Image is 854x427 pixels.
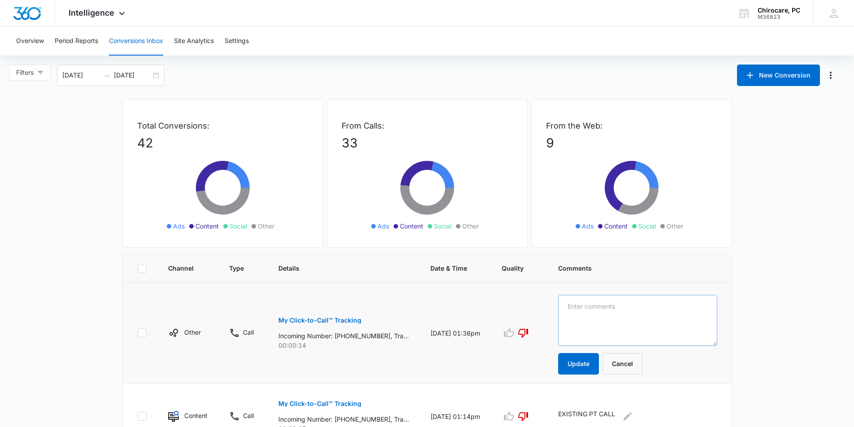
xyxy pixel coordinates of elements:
p: 00:00:14 [278,341,409,350]
span: Content [195,221,219,231]
button: New Conversion [737,65,820,86]
input: Start date [62,70,100,80]
p: Call [243,411,254,420]
span: Other [258,221,274,231]
p: From the Web: [546,120,717,132]
span: Channel [168,263,195,273]
p: Total Conversions: [137,120,308,132]
button: My Click-to-Call™ Tracking [278,310,361,331]
span: Content [604,221,628,231]
span: Content [400,221,423,231]
p: My Click-to-Call™ Tracking [278,401,361,407]
p: 33 [342,134,513,152]
button: Overview [16,27,44,56]
td: [DATE] 01:36pm [420,282,491,384]
p: Incoming Number: [PHONE_NUMBER], Tracking Number: [PHONE_NUMBER], Ring To: [PHONE_NUMBER], Caller... [278,414,409,424]
span: Details [278,263,396,273]
button: Cancel [603,353,642,375]
span: Intelligence [69,8,114,17]
button: Site Analytics [174,27,214,56]
button: Update [558,353,599,375]
span: Social [638,221,656,231]
span: Other [462,221,479,231]
button: My Click-to-Call™ Tracking [278,393,361,414]
p: 9 [546,134,717,152]
button: Period Reports [55,27,98,56]
p: EXISTING PT CALL [558,409,615,423]
span: to [103,72,110,79]
span: Ads [377,221,389,231]
span: Ads [582,221,594,231]
span: Date & Time [430,263,467,273]
span: Other [667,221,683,231]
p: Call [243,328,254,337]
span: Ads [173,221,185,231]
p: 42 [137,134,308,152]
p: Content [184,411,208,420]
span: Social [434,221,451,231]
span: Filters [16,68,34,78]
button: Settings [225,27,249,56]
button: Filters [9,65,51,81]
span: Social [230,221,247,231]
input: End date [114,70,151,80]
span: Quality [502,263,524,273]
button: Conversions Inbox [109,27,163,56]
p: Other [184,328,201,337]
div: account name [758,7,800,14]
button: Edit Comments [620,409,635,423]
span: Type [229,263,244,273]
span: Comments [558,263,704,273]
div: account id [758,14,800,20]
button: Manage Numbers [824,68,838,82]
p: From Calls: [342,120,513,132]
span: swap-right [103,72,110,79]
p: My Click-to-Call™ Tracking [278,317,361,323]
p: Incoming Number: [PHONE_NUMBER], Tracking Number: [PHONE_NUMBER], Ring To: [PHONE_NUMBER], Caller... [278,331,409,341]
